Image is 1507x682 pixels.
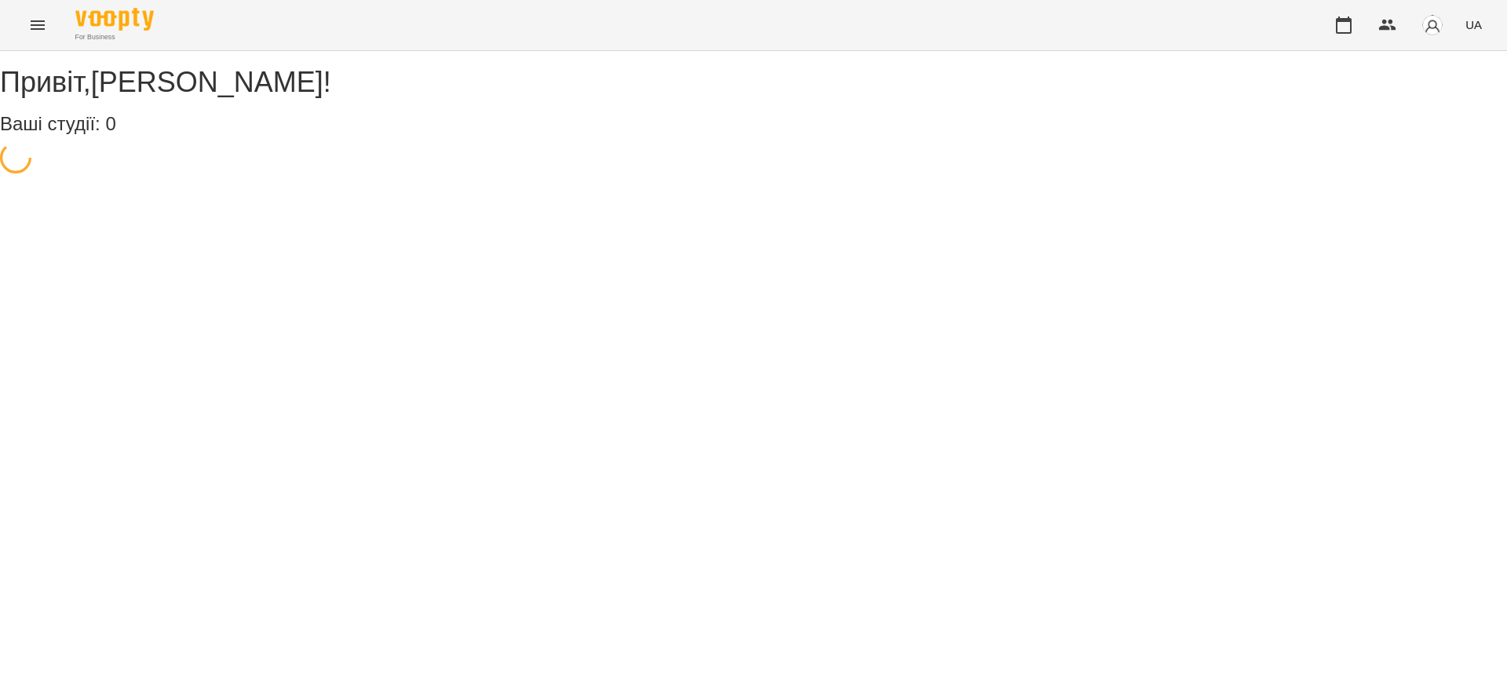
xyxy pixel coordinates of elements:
[1459,10,1488,39] button: UA
[19,6,57,44] button: Menu
[75,8,154,31] img: Voopty Logo
[1465,16,1482,33] span: UA
[105,113,115,134] span: 0
[75,32,154,42] span: For Business
[1421,14,1443,36] img: avatar_s.png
